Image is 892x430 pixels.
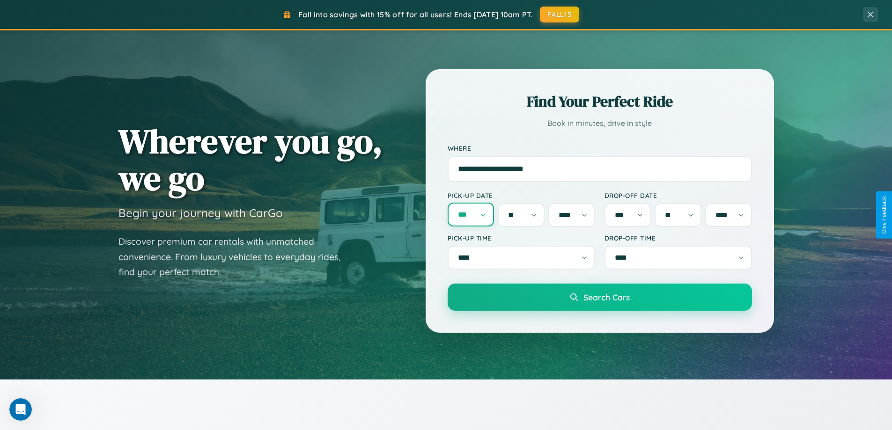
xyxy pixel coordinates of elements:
[9,398,32,421] iframe: Intercom live chat
[448,191,595,199] label: Pick-up Date
[118,123,383,197] h1: Wherever you go, we go
[881,196,887,234] div: Give Feedback
[118,234,353,280] p: Discover premium car rentals with unmatched convenience. From luxury vehicles to everyday rides, ...
[448,91,752,112] h2: Find Your Perfect Ride
[604,234,752,242] label: Drop-off Time
[583,292,630,302] span: Search Cars
[448,117,752,130] p: Book in minutes, drive in style
[448,234,595,242] label: Pick-up Time
[298,10,533,19] span: Fall into savings with 15% off for all users! Ends [DATE] 10am PT.
[540,7,579,22] button: FALL15
[118,206,283,220] h3: Begin your journey with CarGo
[604,191,752,199] label: Drop-off Date
[448,144,752,152] label: Where
[448,284,752,311] button: Search Cars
